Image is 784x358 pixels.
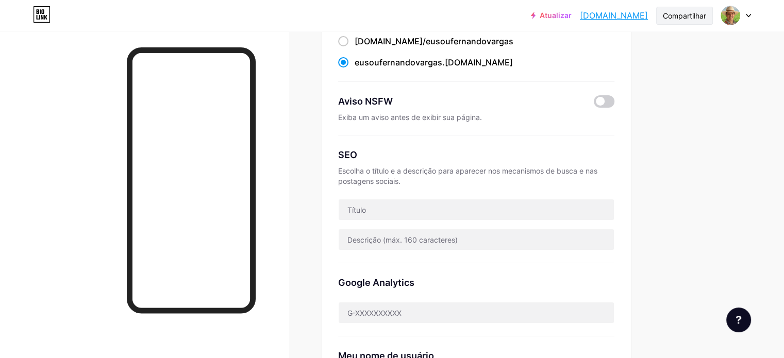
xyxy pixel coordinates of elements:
input: Descrição (máx. 160 caracteres) [339,229,614,250]
font: [DOMAIN_NAME] [580,10,648,21]
font: Atualizar [540,11,572,20]
font: Exiba um aviso antes de exibir sua página. [338,113,482,122]
font: eusoufernandovargas [355,57,442,67]
input: Título [339,199,614,220]
font: SEO [338,149,357,160]
font: Google Analytics [338,277,414,288]
font: Aviso NSFW [338,96,393,107]
img: eusoufernandovargas [721,6,740,25]
font: Escolha o título e a descrição para aparecer nos mecanismos de busca e nas postagens sociais. [338,166,597,185]
a: [DOMAIN_NAME] [580,9,648,22]
font: eusoufernandovargas [426,36,513,46]
font: [DOMAIN_NAME]/ [355,36,426,46]
font: .[DOMAIN_NAME] [442,57,513,67]
input: G-XXXXXXXXXX [339,302,614,323]
font: Compartilhar [663,11,706,20]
